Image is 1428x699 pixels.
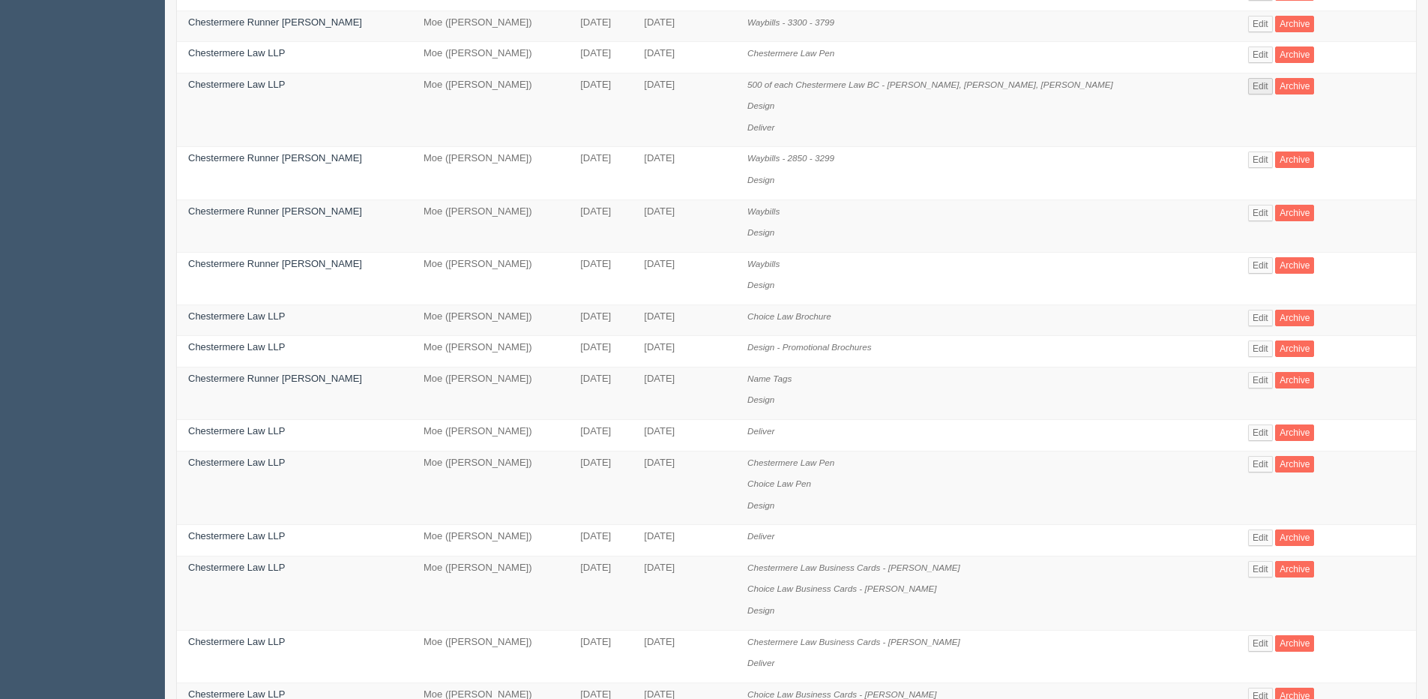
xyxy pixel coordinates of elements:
a: Edit [1248,46,1273,63]
i: Choice Law Brochure [747,311,831,321]
a: Archive [1275,372,1314,388]
i: Deliver [747,658,774,667]
td: Moe ([PERSON_NAME]) [412,367,569,419]
td: [DATE] [633,556,736,630]
i: Design [747,500,774,510]
td: Moe ([PERSON_NAME]) [412,525,569,556]
a: Chestermere Law LLP [188,530,285,541]
td: [DATE] [633,199,736,252]
a: Archive [1275,456,1314,472]
td: [DATE] [633,304,736,336]
i: Choice Law Business Cards - [PERSON_NAME] [747,583,937,593]
td: [DATE] [569,147,633,199]
td: Moe ([PERSON_NAME]) [412,451,569,525]
a: Edit [1248,310,1273,326]
td: [DATE] [633,420,736,451]
a: Archive [1275,16,1314,32]
i: Design [747,175,774,184]
td: [DATE] [569,304,633,336]
a: Edit [1248,340,1273,357]
a: Edit [1248,78,1273,94]
i: Waybills - 3300 - 3799 [747,17,834,27]
i: Design [747,227,774,237]
td: Moe ([PERSON_NAME]) [412,252,569,304]
td: [DATE] [633,252,736,304]
i: Chestermere Law Business Cards - [PERSON_NAME] [747,562,960,572]
td: Moe ([PERSON_NAME]) [412,42,569,73]
a: Edit [1248,561,1273,577]
td: Moe ([PERSON_NAME]) [412,147,569,199]
i: Design - Promotional Brochures [747,342,872,352]
a: Edit [1248,529,1273,546]
td: [DATE] [633,42,736,73]
a: Chestermere Runner [PERSON_NAME] [188,258,362,269]
td: Moe ([PERSON_NAME]) [412,304,569,336]
td: [DATE] [569,73,633,147]
a: Edit [1248,257,1273,274]
a: Chestermere Law LLP [188,457,285,468]
a: Edit [1248,424,1273,441]
td: Moe ([PERSON_NAME]) [412,199,569,252]
td: [DATE] [569,10,633,42]
i: Deliver [747,531,774,541]
td: [DATE] [569,199,633,252]
a: Chestermere Law LLP [188,636,285,647]
a: Archive [1275,529,1314,546]
a: Edit [1248,205,1273,221]
a: Archive [1275,205,1314,221]
td: Moe ([PERSON_NAME]) [412,73,569,147]
a: Edit [1248,635,1273,652]
td: [DATE] [569,451,633,525]
a: Chestermere Law LLP [188,425,285,436]
i: Deliver [747,122,774,132]
a: Archive [1275,635,1314,652]
i: Waybills [747,206,780,216]
td: [DATE] [569,556,633,630]
a: Archive [1275,46,1314,63]
a: Chestermere Runner [PERSON_NAME] [188,205,362,217]
td: [DATE] [633,630,736,682]
td: Moe ([PERSON_NAME]) [412,420,569,451]
a: Archive [1275,78,1314,94]
td: [DATE] [569,367,633,419]
i: Design [747,100,774,110]
td: [DATE] [633,451,736,525]
td: Moe ([PERSON_NAME]) [412,10,569,42]
i: Chestermere Law Pen [747,48,834,58]
td: [DATE] [569,525,633,556]
a: Edit [1248,16,1273,32]
td: Moe ([PERSON_NAME]) [412,630,569,682]
a: Archive [1275,561,1314,577]
td: [DATE] [569,252,633,304]
td: [DATE] [633,367,736,419]
td: [DATE] [633,336,736,367]
td: [DATE] [633,73,736,147]
td: [DATE] [569,630,633,682]
a: Chestermere Law LLP [188,310,285,322]
i: Waybills [747,259,780,268]
td: [DATE] [633,10,736,42]
a: Archive [1275,424,1314,441]
td: [DATE] [569,42,633,73]
a: Chestermere Law LLP [188,341,285,352]
i: Design [747,605,774,615]
a: Edit [1248,456,1273,472]
td: [DATE] [633,147,736,199]
i: Choice Law Business Cards - [PERSON_NAME] [747,689,937,699]
i: Design [747,394,774,404]
i: Name Tags [747,373,792,383]
a: Edit [1248,151,1273,168]
a: Archive [1275,310,1314,326]
td: [DATE] [633,525,736,556]
td: [DATE] [569,336,633,367]
a: Archive [1275,257,1314,274]
i: 500 of each Chestermere Law BC - [PERSON_NAME], [PERSON_NAME], [PERSON_NAME] [747,79,1113,89]
i: Choice Law Pen [747,478,811,488]
i: Deliver [747,426,774,436]
a: Archive [1275,151,1314,168]
a: Chestermere Runner [PERSON_NAME] [188,152,362,163]
a: Archive [1275,340,1314,357]
i: Design [747,280,774,289]
a: Chestermere Law LLP [188,47,285,58]
td: [DATE] [569,420,633,451]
